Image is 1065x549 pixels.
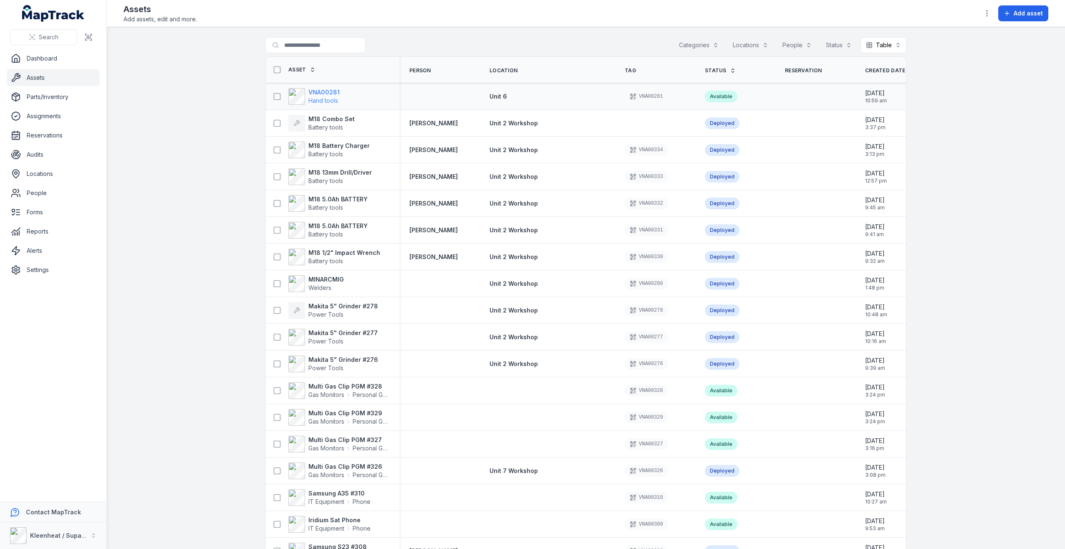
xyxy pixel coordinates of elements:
span: [DATE] [865,89,887,97]
span: 1:48 pm [865,285,885,291]
div: VNA00332 [625,198,668,209]
span: Unit 2 Workshop [490,200,538,207]
span: Hand tools [308,97,338,104]
span: 3:08 pm [865,472,886,478]
span: Add asset [1014,9,1043,18]
strong: Multi Gas Clip PGM #327 [308,436,389,444]
div: Deployed [705,144,739,156]
span: Tag [625,67,636,74]
strong: VNA00281 [308,88,340,97]
span: Unit 6 [490,93,507,100]
a: Samsung A35 #310IT EquipmentPhone [288,489,371,506]
span: Unit 7 Workshop [490,467,538,474]
time: 17/09/2025, 9:32:52 am [865,249,885,264]
strong: Samsung A35 #310 [308,489,371,498]
time: 17/09/2025, 9:45:07 am [865,196,885,211]
span: 9:32 am [865,258,885,264]
a: Multi Gas Clip PGM #328Gas MonitorsPersonal Gas Monitors [288,382,389,399]
strong: [PERSON_NAME] [409,253,458,261]
span: Unit 2 Workshop [490,360,538,367]
span: Unit 2 Workshop [490,173,538,180]
span: Phone [353,524,371,533]
div: Available [705,518,737,530]
span: Power Tools [308,364,343,371]
span: Power Tools [308,311,343,318]
span: [DATE] [865,142,885,151]
div: Deployed [705,331,739,343]
a: Unit 2 Workshop [490,280,538,288]
a: Settings [7,262,100,278]
div: Deployed [705,465,739,477]
span: Unit 2 Workshop [490,226,538,234]
a: M18 1/2" Impact WrenchBattery tools [288,249,380,265]
span: Phone [353,498,371,506]
div: Available [705,91,737,102]
span: Unit 2 Workshop [490,333,538,341]
div: VNA00310 [625,492,668,503]
div: VNA00277 [625,331,668,343]
div: VNA00276 [625,358,668,370]
strong: Makita 5" Grinder #276 [308,356,378,364]
a: Unit 2 Workshop [490,119,538,127]
a: M18 5.0Ah BATTERYBattery tools [288,195,368,212]
span: [DATE] [865,437,885,445]
span: Reservation [785,67,822,74]
a: Parts/Inventory [7,89,100,105]
a: Unit 2 Workshop [490,199,538,208]
span: 3:37 pm [865,124,886,131]
span: IT Equipment [308,498,344,506]
div: VNA00331 [625,224,668,236]
div: Deployed [705,224,739,236]
a: MINARCMIGWelders [288,275,344,292]
span: 10:16 am [865,338,886,345]
a: [PERSON_NAME] [409,173,458,181]
span: [DATE] [865,330,886,338]
a: Unit 2 Workshop [490,360,538,368]
strong: Multi Gas Clip PGM #326 [308,463,389,471]
div: Deployed [705,171,739,183]
a: M18 5.0Ah BATTERYBattery tools [288,222,368,239]
a: Created Date [865,67,915,74]
strong: M18 1/2" Impact Wrench [308,249,380,257]
span: 3:16 pm [865,445,885,452]
a: Multi Gas Clip PGM #329Gas MonitorsPersonal Gas Monitors [288,409,389,426]
button: Table [861,37,906,53]
a: Status [705,67,736,74]
strong: M18 Battery Charger [308,142,370,150]
a: [PERSON_NAME] [409,226,458,234]
span: [DATE] [865,196,885,204]
button: Categories [674,37,724,53]
strong: Multi Gas Clip PGM #329 [308,409,389,417]
span: Unit 2 Workshop [490,119,538,127]
a: Assignments [7,108,100,125]
div: VNA00327 [625,438,668,450]
time: 08/09/2025, 3:16:37 pm [865,437,885,452]
span: [DATE] [865,169,887,178]
span: [DATE] [865,223,885,231]
span: Battery tools [308,150,343,158]
span: Battery tools [308,177,343,184]
a: [PERSON_NAME] [409,146,458,154]
time: 17/09/2025, 12:57:10 pm [865,169,887,184]
a: Unit 2 Workshop [490,173,538,181]
strong: M18 5.0Ah BATTERY [308,222,368,230]
span: Unit 2 Workshop [490,280,538,287]
a: VNA00281Hand tools [288,88,340,105]
a: MapTrack [22,5,85,22]
a: Asset [288,66,315,73]
a: Audits [7,146,100,163]
span: Gas Monitors [308,444,344,452]
div: VNA00334 [625,144,668,156]
span: Welders [308,284,331,291]
span: 12:57 pm [865,178,887,184]
span: [DATE] [865,410,885,418]
a: [PERSON_NAME] [409,199,458,208]
strong: M18 5.0Ah BATTERY [308,195,368,203]
time: 17/09/2025, 9:41:59 am [865,223,885,238]
span: Personal Gas Monitors [353,444,389,452]
span: Gas Monitors [308,471,344,479]
span: 9:53 am [865,525,885,532]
